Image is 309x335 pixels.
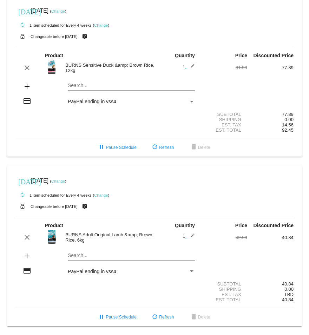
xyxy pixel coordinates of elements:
[31,34,78,39] small: Changeable before [DATE]
[235,53,247,58] strong: Price
[94,193,108,197] a: Change
[97,313,106,322] mat-icon: pause
[68,253,195,258] input: Search...
[247,281,294,287] div: 40.84
[50,179,66,183] small: ( )
[62,63,154,73] div: BURNS Sensitive Duck &amp; Brown Rice, 12kg
[284,117,294,122] span: 0.00
[254,223,294,228] strong: Discounted Price
[92,141,142,154] button: Pause Schedule
[190,145,210,150] span: Delete
[18,7,27,15] mat-icon: [DATE]
[23,233,31,242] mat-icon: clear
[97,143,106,152] mat-icon: pause
[282,122,294,127] span: 14.56
[282,127,294,133] span: 92.45
[68,99,116,104] span: PayPal ending in vss4
[201,281,247,287] div: Subtotal
[183,64,195,69] span: 1
[282,297,294,302] span: 40.84
[190,315,210,320] span: Delete
[175,53,195,58] strong: Quantity
[68,83,195,88] input: Search...
[62,232,154,243] div: BURNS Adult Original Lamb &amp; Brown Rice, 6kg
[80,202,89,211] mat-icon: live_help
[23,82,31,91] mat-icon: add
[23,267,31,275] mat-icon: credit_card
[190,313,198,322] mat-icon: delete
[201,127,247,133] div: Est. Total
[68,99,195,104] mat-select: Payment Method
[284,287,294,292] span: 0.00
[18,202,27,211] mat-icon: lock_open
[68,269,195,274] mat-select: Payment Method
[93,193,110,197] small: ( )
[23,97,31,105] mat-icon: credit_card
[151,315,174,320] span: Refresh
[247,235,294,240] div: 40.84
[68,269,116,274] span: PayPal ending in vss4
[45,60,59,74] img: 32281.jpg
[201,287,247,292] div: Shipping
[201,292,247,297] div: Est. Tax
[151,143,159,152] mat-icon: refresh
[80,32,89,41] mat-icon: live_help
[23,64,31,72] mat-icon: clear
[145,141,179,154] button: Refresh
[247,112,294,117] div: 77.89
[186,64,195,72] mat-icon: edit
[15,193,92,197] small: 1 item scheduled for Every 4 weeks
[51,179,65,183] a: Change
[151,313,159,322] mat-icon: refresh
[201,117,247,122] div: Shipping
[186,233,195,242] mat-icon: edit
[201,122,247,127] div: Est. Tax
[184,141,216,154] button: Delete
[201,235,247,240] div: 42.99
[175,223,195,228] strong: Quantity
[92,311,142,323] button: Pause Schedule
[94,23,108,27] a: Change
[201,297,247,302] div: Est. Total
[183,234,195,239] span: 1
[284,292,294,297] span: TBD
[18,32,27,41] mat-icon: lock_open
[18,177,27,185] mat-icon: [DATE]
[45,230,59,244] img: 32275.jpg
[190,143,198,152] mat-icon: delete
[151,145,174,150] span: Refresh
[93,23,110,27] small: ( )
[97,145,136,150] span: Pause Schedule
[23,252,31,260] mat-icon: add
[97,315,136,320] span: Pause Schedule
[18,191,27,199] mat-icon: autorenew
[31,204,78,209] small: Changeable before [DATE]
[184,311,216,323] button: Delete
[18,21,27,29] mat-icon: autorenew
[254,53,294,58] strong: Discounted Price
[51,9,65,13] a: Change
[15,23,92,27] small: 1 item scheduled for Every 4 weeks
[45,53,63,58] strong: Product
[201,65,247,70] div: 81.99
[45,223,63,228] strong: Product
[235,223,247,228] strong: Price
[50,9,66,13] small: ( )
[247,65,294,70] div: 77.89
[145,311,179,323] button: Refresh
[201,112,247,117] div: Subtotal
